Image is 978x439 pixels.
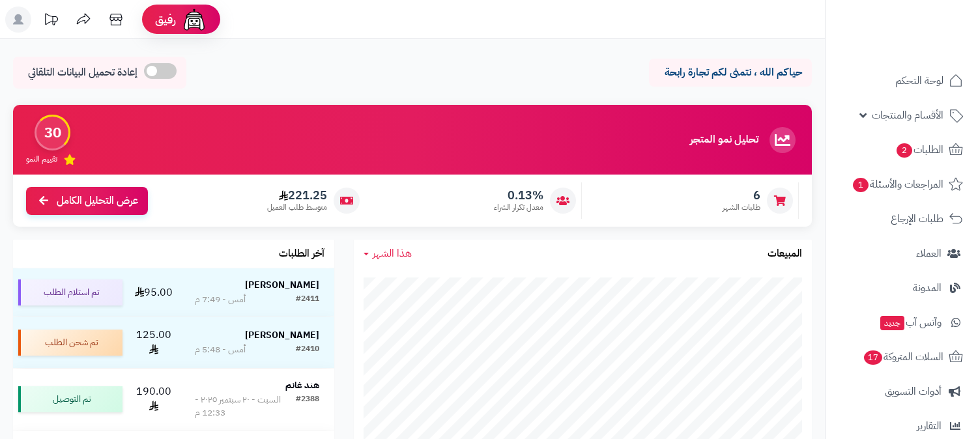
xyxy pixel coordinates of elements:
span: طلبات الشهر [723,202,760,213]
span: 221.25 [267,188,327,203]
span: رفيق [155,12,176,27]
img: ai-face.png [181,7,207,33]
div: أمس - 7:49 م [195,293,246,306]
div: تم شحن الطلب [18,330,122,356]
span: السلات المتروكة [863,348,943,366]
span: المدونة [913,279,942,297]
span: جديد [880,316,904,330]
span: 6 [723,188,760,203]
div: تم استلام الطلب [18,279,122,305]
strong: [PERSON_NAME] [245,278,319,292]
a: هذا الشهر [364,246,412,261]
span: عرض التحليل الكامل [57,193,138,208]
td: 190.00 [128,369,180,430]
div: السبت - ٢٠ سبتمبر ٢٠٢٥ - 12:33 م [195,393,296,419]
a: وآتس آبجديد [833,307,970,338]
a: عرض التحليل الكامل [26,187,148,215]
span: العملاء [916,244,942,262]
span: إعادة تحميل البيانات التلقائي [28,65,137,80]
a: السلات المتروكة17 [833,341,970,373]
img: logo-2.png [889,36,966,64]
span: وآتس آب [879,313,942,332]
div: أمس - 5:48 م [195,343,246,356]
a: طلبات الإرجاع [833,203,970,234]
p: حياكم الله ، نتمنى لكم تجارة رابحة [659,65,802,80]
span: المراجعات والأسئلة [852,175,943,193]
span: معدل تكرار الشراء [494,202,543,213]
h3: تحليل نمو المتجر [690,134,758,146]
a: المدونة [833,272,970,304]
span: طلبات الإرجاع [891,210,943,228]
strong: هند غانم [285,378,319,392]
a: أدوات التسويق [833,376,970,407]
span: الطلبات [895,141,943,159]
span: متوسط طلب العميل [267,202,327,213]
div: #2388 [296,393,319,419]
span: أدوات التسويق [885,382,942,401]
h3: آخر الطلبات [279,248,324,260]
span: 1 [853,178,869,192]
div: #2411 [296,293,319,306]
div: #2410 [296,343,319,356]
span: 17 [864,350,882,365]
div: تم التوصيل [18,386,122,412]
a: لوحة التحكم [833,65,970,96]
span: لوحة التحكم [895,72,943,90]
span: التقارير [917,417,942,435]
span: الأقسام والمنتجات [872,106,943,124]
span: 0.13% [494,188,543,203]
a: العملاء [833,238,970,269]
strong: [PERSON_NAME] [245,328,319,342]
h3: المبيعات [768,248,802,260]
span: تقييم النمو [26,154,57,165]
td: 95.00 [128,268,180,317]
a: الطلبات2 [833,134,970,165]
td: 125.00 [128,317,180,368]
a: المراجعات والأسئلة1 [833,169,970,200]
span: 2 [897,143,912,158]
span: هذا الشهر [373,246,412,261]
a: تحديثات المنصة [35,7,67,36]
